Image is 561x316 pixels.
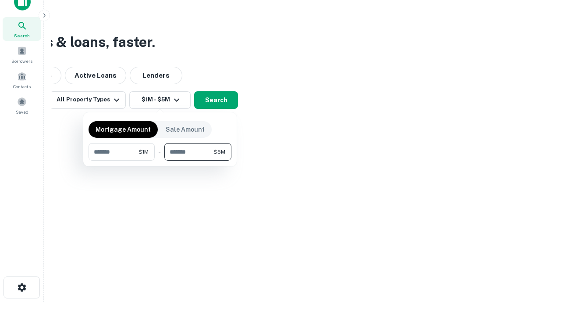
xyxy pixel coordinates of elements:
[158,143,161,161] div: -
[138,148,149,156] span: $1M
[166,125,205,134] p: Sale Amount
[517,246,561,288] iframe: Chat Widget
[213,148,225,156] span: $5M
[96,125,151,134] p: Mortgage Amount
